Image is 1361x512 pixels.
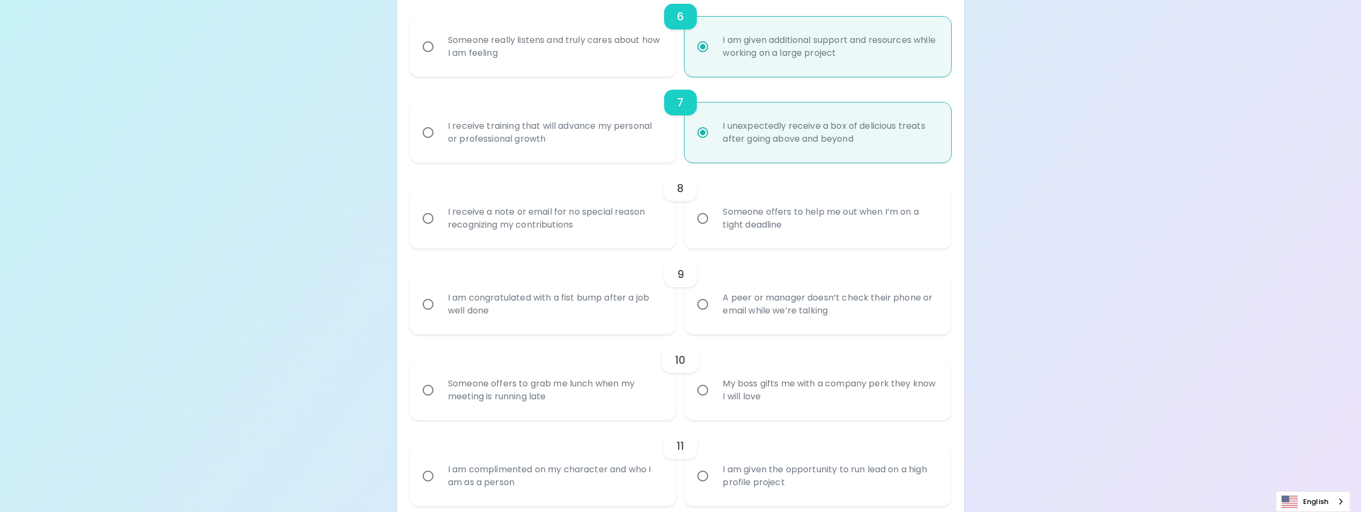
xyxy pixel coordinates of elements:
[714,364,945,416] div: My boss gifts me with a company perk they know I will love
[439,21,671,72] div: Someone really listens and truly cares about how I am feeling
[410,77,951,163] div: choice-group-check
[410,420,951,506] div: choice-group-check
[714,193,945,244] div: Someone offers to help me out when I’m on a tight deadline
[410,248,951,334] div: choice-group-check
[677,180,684,197] h6: 8
[410,163,951,248] div: choice-group-check
[677,266,684,283] h6: 9
[675,352,686,369] h6: 10
[1276,492,1350,511] a: English
[677,8,684,25] h6: 6
[439,279,671,330] div: I am congratulated with a fist bump after a job well done
[714,107,945,158] div: I unexpectedly receive a box of delicious treats after going above and beyond
[714,21,945,72] div: I am given additional support and resources while working on a large project
[714,279,945,330] div: A peer or manager doesn’t check their phone or email while we’re talking
[714,450,945,502] div: I am given the opportunity to run lead on a high profile project
[439,107,671,158] div: I receive training that will advance my personal or professional growth
[1276,491,1350,512] aside: Language selected: English
[439,193,671,244] div: I receive a note or email for no special reason recognizing my contributions
[676,437,684,455] h6: 11
[439,364,671,416] div: Someone offers to grab me lunch when my meeting is running late
[410,334,951,420] div: choice-group-check
[677,94,683,111] h6: 7
[439,450,671,502] div: I am complimented on my character and who I am as a person
[1276,491,1350,512] div: Language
